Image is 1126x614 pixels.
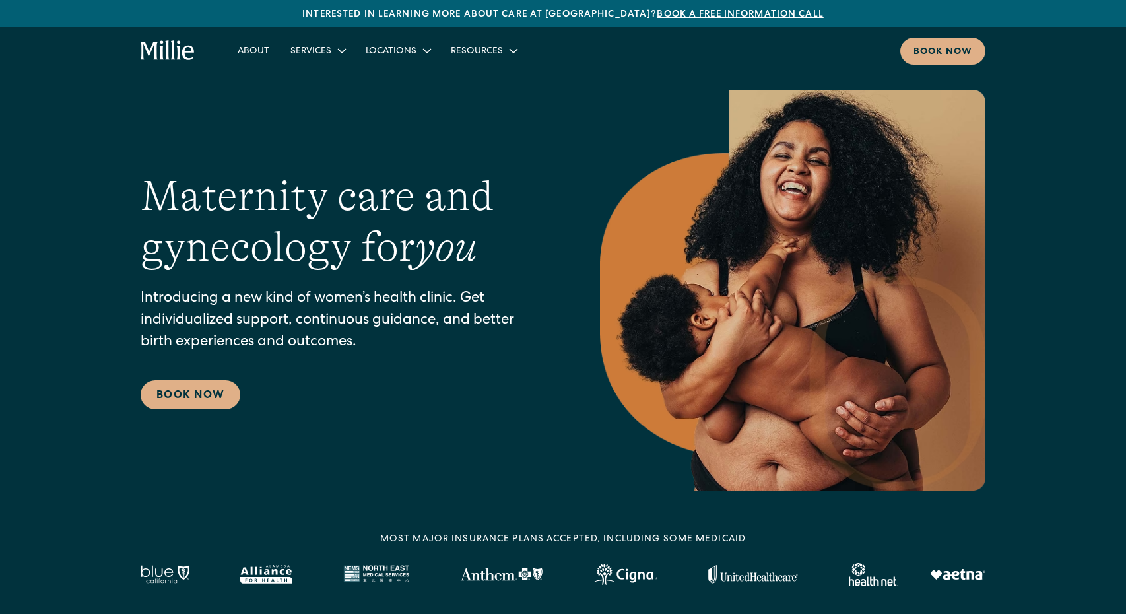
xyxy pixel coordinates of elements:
img: Cigna logo [593,564,657,585]
div: Resources [451,45,503,59]
a: Book a free information call [657,10,823,19]
a: home [141,40,195,61]
img: Alameda Alliance logo [240,565,292,584]
div: Resources [440,40,527,61]
img: Healthnet logo [849,563,898,586]
img: North East Medical Services logo [343,565,409,584]
div: Services [280,40,355,61]
img: United Healthcare logo [708,565,798,584]
img: Aetna logo [930,569,985,580]
p: Introducing a new kind of women’s health clinic. Get individualized support, continuous guidance,... [141,289,547,354]
em: you [415,223,477,271]
div: MOST MAJOR INSURANCE PLANS ACCEPTED, INCLUDING some MEDICAID [380,533,746,547]
img: Blue California logo [141,565,189,584]
div: Locations [366,45,416,59]
a: Book now [900,38,985,65]
div: Services [290,45,331,59]
a: Book Now [141,380,240,409]
div: Book now [913,46,972,59]
a: About [227,40,280,61]
div: Locations [355,40,440,61]
h1: Maternity care and gynecology for [141,171,547,273]
img: Smiling mother with her baby in arms, celebrating body positivity and the nurturing bond of postp... [600,90,985,491]
img: Anthem Logo [460,568,543,581]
